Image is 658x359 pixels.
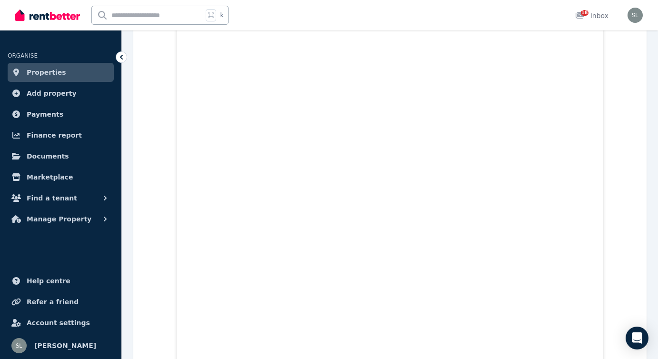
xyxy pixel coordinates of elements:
span: k [220,11,223,19]
span: Marketplace [27,171,73,183]
a: Refer a friend [8,292,114,311]
a: Add property [8,84,114,103]
span: Help centre [27,275,70,287]
span: Account settings [27,317,90,329]
span: ORGANISE [8,52,38,59]
span: Finance report [27,130,82,141]
a: Properties [8,63,114,82]
img: Sean Lennon [11,338,27,353]
a: Finance report [8,126,114,145]
span: 18 [581,10,588,16]
img: Sean Lennon [628,8,643,23]
span: Find a tenant [27,192,77,204]
a: Marketplace [8,168,114,187]
button: Manage Property [8,209,114,229]
span: Refer a friend [27,296,79,308]
span: Add property [27,88,77,99]
span: Payments [27,109,63,120]
span: [PERSON_NAME] [34,340,96,351]
button: Find a tenant [8,189,114,208]
a: Documents [8,147,114,166]
span: Manage Property [27,213,91,225]
a: Account settings [8,313,114,332]
div: Open Intercom Messenger [626,327,648,349]
a: Help centre [8,271,114,290]
span: Properties [27,67,66,78]
a: Payments [8,105,114,124]
img: RentBetter [15,8,80,22]
div: Inbox [575,11,608,20]
span: Documents [27,150,69,162]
